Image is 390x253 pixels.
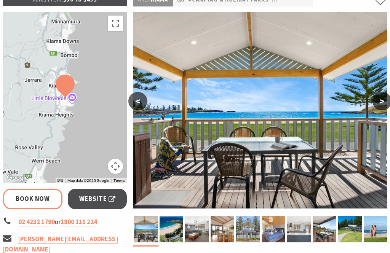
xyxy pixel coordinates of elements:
img: Kendalls Beach [364,216,387,242]
img: Aerial view of Kendalls on the Beach Holiday Park [160,216,183,242]
button: Map camera controls [108,159,123,174]
button: < [128,92,147,110]
img: Beachfront cabins at Kendalls on the Beach Holiday Park [338,216,362,242]
img: Kendalls on the Beach Holiday Park [236,216,260,242]
img: Enjoy the beachfront view in Cabin 12 [313,216,336,242]
img: Kendalls on the Beach Holiday Park [134,216,158,242]
img: Kendalls on the Beach Holiday Park [133,12,387,208]
button: Toggle fullscreen view [108,16,123,31]
img: Google [5,173,30,183]
a: 1800 111 224 [61,218,97,226]
span: Website [79,194,116,204]
li: or [3,217,127,227]
a: Book Now [3,189,62,209]
img: Kendalls on the Beach Holiday Park [211,216,234,242]
img: Kendalls on the Beach Holiday Park [262,216,285,242]
span: Map data ©2025 Google [67,178,109,183]
a: Website [68,189,127,209]
img: Lounge room in Cabin 12 [185,216,209,242]
img: Full size kitchen in Cabin 12 [287,216,311,242]
a: Terms (opens in new tab) [113,178,125,183]
a: 02 4232 1790 [18,218,55,226]
button: Keyboard shortcuts [58,178,63,183]
a: Click to see this area on Google Maps [5,173,30,183]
